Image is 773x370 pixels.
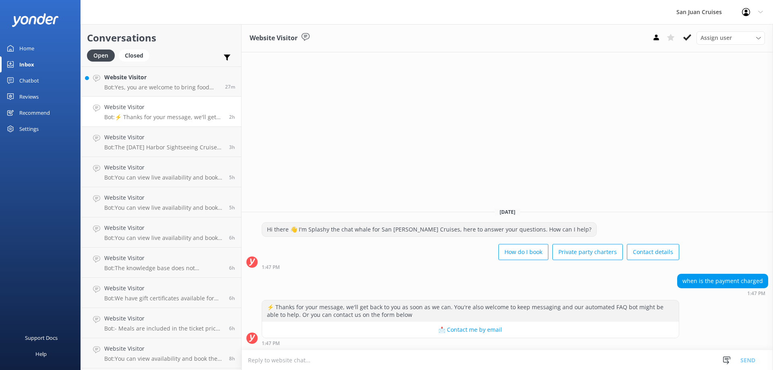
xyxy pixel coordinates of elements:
p: Bot: You can view live availability and book your cruise online at [URL][DOMAIN_NAME]. You can al... [104,204,223,211]
h4: Website Visitor [104,193,223,202]
span: 10:47am 19-Aug-2025 (UTC -07:00) America/Tijuana [229,174,235,181]
a: Website VisitorBot:Yes, you are welcome to bring food and non-alcoholic beverages on any of our c... [81,66,241,97]
span: 09:21am 19-Aug-2025 (UTC -07:00) America/Tijuana [229,295,235,302]
a: Open [87,51,119,60]
div: Settings [19,121,39,137]
h4: Website Visitor [104,73,219,82]
p: Bot: The [DATE] Harbor Sightseeing Cruise departs from [GEOGRAPHIC_DATA] at 10:00 AM and returns ... [104,144,223,151]
h3: Website Visitor [250,33,298,43]
a: Website VisitorBot:You can view live availability and book your cruise online at [URL][DOMAIN_NAM... [81,217,241,248]
div: ⚡ Thanks for your message, we'll get back to you as soon as we can. You're also welcome to keep m... [262,300,679,322]
h4: Website Visitor [104,344,223,353]
button: Private party charters [552,244,623,260]
h4: Website Visitor [104,103,223,112]
div: Chatbot [19,72,39,89]
a: Website VisitorBot:You can view live availability and book a whale tour online at [URL][DOMAIN_NA... [81,157,241,187]
div: Assign User [697,31,765,44]
button: How do I book [498,244,548,260]
h4: Website Visitor [104,284,223,293]
span: 12:28pm 19-Aug-2025 (UTC -07:00) America/Tijuana [229,144,235,151]
div: Closed [119,50,149,62]
strong: 1:47 PM [262,341,280,346]
a: Website VisitorBot:⚡ Thanks for your message, we'll get back to you as soon as we can. You're als... [81,97,241,127]
p: Bot: We have gift certificates available for purchase online at [URL][DOMAIN_NAME], by phone at [... [104,295,223,302]
a: Website VisitorBot:You can view live availability and book your cruise online at [URL][DOMAIN_NAM... [81,187,241,217]
div: 01:47pm 19-Aug-2025 (UTC -07:00) America/Tijuana [677,290,768,296]
div: Support Docs [25,330,58,346]
a: Website VisitorBot:The [DATE] Harbor Sightseeing Cruise departs from [GEOGRAPHIC_DATA] at 10:00 A... [81,127,241,157]
div: Reviews [19,89,39,105]
h4: Website Visitor [104,163,223,172]
p: Bot: - Meals are included in the ticket price for the Crab lunch and dinner cruises, Whale Watchi... [104,325,223,332]
div: Hi there 👋 I'm Splashy the chat whale for San [PERSON_NAME] Cruises, here to answer your question... [262,223,596,236]
div: when is the payment charged [678,274,768,288]
div: Help [35,346,47,362]
span: 09:37am 19-Aug-2025 (UTC -07:00) America/Tijuana [229,265,235,271]
p: Bot: You can view live availability and book your cruise online at [URL][DOMAIN_NAME]. Alternativ... [104,234,223,242]
a: Website VisitorBot:The knowledge base does not specifically mention a policy on strollers for the... [81,248,241,278]
div: 01:47pm 19-Aug-2025 (UTC -07:00) America/Tijuana [262,264,679,270]
h4: Website Visitor [104,133,223,142]
p: Bot: You can view availability and book the Whale Watching Lunch Cruise online at [URL][DOMAIN_NA... [104,355,223,362]
a: Closed [119,51,153,60]
span: 09:14am 19-Aug-2025 (UTC -07:00) America/Tijuana [229,325,235,332]
div: Inbox [19,56,34,72]
p: Bot: Yes, you are welcome to bring food and non-alcoholic beverages on any of our cruises, includ... [104,84,219,91]
strong: 1:47 PM [262,265,280,270]
span: 09:48am 19-Aug-2025 (UTC -07:00) America/Tijuana [229,234,235,241]
h4: Website Visitor [104,254,223,263]
p: Bot: The knowledge base does not specifically mention a policy on strollers for the [DATE] Harbor... [104,265,223,272]
button: Contact details [627,244,679,260]
span: [DATE] [495,209,520,215]
h2: Conversations [87,30,235,45]
span: 01:47pm 19-Aug-2025 (UTC -07:00) America/Tijuana [229,114,235,120]
h4: Website Visitor [104,223,223,232]
span: 03:30pm 19-Aug-2025 (UTC -07:00) America/Tijuana [225,83,235,90]
a: Website VisitorBot:You can view availability and book the Whale Watching Lunch Cruise online at [... [81,338,241,368]
a: Website VisitorBot:- Meals are included in the ticket price for the Crab lunch and dinner cruises... [81,308,241,338]
span: Assign user [701,33,732,42]
span: 07:54am 19-Aug-2025 (UTC -07:00) America/Tijuana [229,355,235,362]
div: Open [87,50,115,62]
button: 📩 Contact me by email [262,322,679,338]
a: Website VisitorBot:We have gift certificates available for purchase online at [URL][DOMAIN_NAME],... [81,278,241,308]
p: Bot: ⚡ Thanks for your message, we'll get back to you as soon as we can. You're also welcome to k... [104,114,223,121]
div: 01:47pm 19-Aug-2025 (UTC -07:00) America/Tijuana [262,340,679,346]
p: Bot: You can view live availability and book a whale tour online at [URL][DOMAIN_NAME] or contact... [104,174,223,181]
div: Recommend [19,105,50,121]
h4: Website Visitor [104,314,223,323]
img: yonder-white-logo.png [12,13,58,27]
div: Home [19,40,34,56]
span: 10:30am 19-Aug-2025 (UTC -07:00) America/Tijuana [229,204,235,211]
strong: 1:47 PM [747,291,765,296]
